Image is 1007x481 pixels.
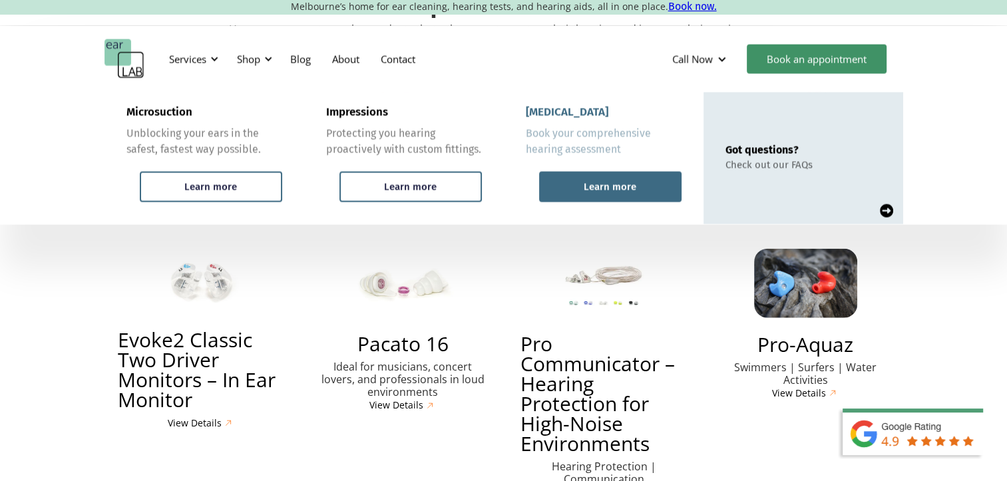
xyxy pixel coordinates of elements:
div: View Details [168,418,222,429]
a: Pro-AquazPro-AquazSwimmers | Surfers | Water ActivitiesView Details [708,249,903,400]
img: Pro Communicator – Hearing Protection for High-Noise Environments [552,249,656,317]
a: About [321,40,370,79]
div: Services [169,53,206,66]
a: Got questions?Check out our FAQs [704,92,903,224]
a: Pacato 16Pacato 16Ideal for musicians, concert lovers, and professionals in loud environmentsView... [305,249,501,412]
h3: Pro-Aquaz [757,335,853,355]
a: Book an appointment [747,45,887,74]
div: Learn more [184,181,237,193]
div: Book your comprehensive hearing assessment [526,126,682,158]
div: Services [161,39,222,79]
a: [MEDICAL_DATA]Book your comprehensive hearing assessmentLearn more [504,92,704,224]
a: Contact [370,40,426,79]
div: Microsuction [126,106,192,119]
div: Learn more [584,181,636,193]
a: Blog [280,40,321,79]
h3: Evoke2 Classic Two Driver Monitors – In Ear Monitor [118,330,286,410]
div: Impressions [326,106,388,119]
p: Swimmers | Surfers | Water Activities [721,361,890,387]
img: Pacato 16 [351,249,455,317]
a: Evoke2 Classic Two Driver Monitors – In Ear MonitorEvoke2 Classic Two Driver Monitors – In Ear Mo... [104,249,300,430]
img: Evoke2 Classic Two Driver Monitors – In Ear Monitor [150,249,253,313]
p: Ideal for musicians, concert lovers, and professionals in loud environments [319,361,487,399]
div: Shop [237,53,260,66]
img: Pro-Aquaz [754,249,857,317]
div: Call Now [672,53,713,66]
div: Call Now [662,39,740,79]
a: ImpressionsProtecting you hearing proactively with custom fittings.Learn more [304,92,504,224]
div: Got questions? [725,144,813,156]
div: [MEDICAL_DATA] [526,106,608,119]
div: View Details [369,400,423,411]
p: Here are our most popular products that others use to protect their hearing and improve their env... [104,23,903,36]
div: View Details [772,388,826,399]
h3: Pro Communicator – Hearing Protection for High-Noise Environments [520,334,689,454]
div: Learn more [384,181,437,193]
a: MicrosuctionUnblocking your ears in the safest, fastest way possible.Learn more [104,92,304,224]
div: Protecting you hearing proactively with custom fittings. [326,126,482,158]
h3: Pacato 16 [357,334,449,354]
div: Unblocking your ears in the safest, fastest way possible. [126,126,282,158]
div: Shop [229,39,276,79]
a: home [104,39,144,79]
div: Check out our FAQs [725,159,813,171]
